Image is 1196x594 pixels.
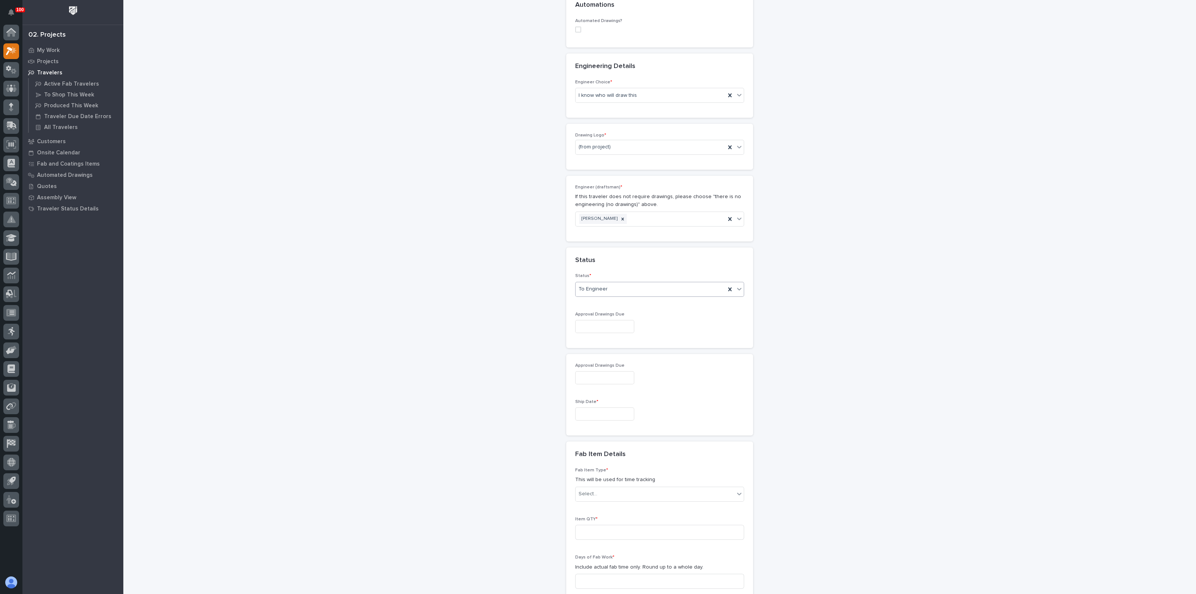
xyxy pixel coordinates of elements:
[22,169,123,181] a: Automated Drawings
[44,102,98,109] p: Produced This Week
[575,563,744,571] p: Include actual fab time only. Round up to a whole day.
[575,193,744,209] p: If this traveler does not require drawings, please choose "there is no engineering (no drawings)"...
[3,4,19,20] button: Notifications
[3,575,19,590] button: users-avatar
[579,92,637,99] span: I know who will draw this
[575,363,625,368] span: Approval Drawings Due
[37,70,62,76] p: Travelers
[22,158,123,169] a: Fab and Coatings Items
[37,150,80,156] p: Onsite Calendar
[44,92,94,98] p: To Shop This Week
[579,490,597,498] div: Select...
[29,122,123,132] a: All Travelers
[66,4,80,18] img: Workspace Logo
[16,7,24,12] p: 100
[22,147,123,158] a: Onsite Calendar
[575,312,625,317] span: Approval Drawings Due
[575,80,612,84] span: Engineer Choice
[37,206,99,212] p: Traveler Status Details
[44,124,78,131] p: All Travelers
[575,555,614,560] span: Days of Fab Work
[44,81,99,87] p: Active Fab Travelers
[579,214,619,224] div: [PERSON_NAME]
[579,285,608,293] span: To Engineer
[37,138,66,145] p: Customers
[579,143,611,151] span: (from project)
[575,400,598,404] span: Ship Date
[22,44,123,56] a: My Work
[37,161,100,167] p: Fab and Coatings Items
[22,67,123,78] a: Travelers
[575,476,744,484] p: This will be used for time tracking
[37,58,59,65] p: Projects
[28,31,66,39] div: 02. Projects
[29,100,123,111] a: Produced This Week
[29,89,123,100] a: To Shop This Week
[575,1,614,9] h2: Automations
[22,203,123,214] a: Traveler Status Details
[29,79,123,89] a: Active Fab Travelers
[575,256,595,265] h2: Status
[575,185,622,190] span: Engineer (draftsman)
[37,194,76,201] p: Assembly View
[44,113,111,120] p: Traveler Due Date Errors
[575,468,608,473] span: Fab Item Type
[22,56,123,67] a: Projects
[37,172,93,179] p: Automated Drawings
[9,9,19,21] div: Notifications100
[575,274,591,278] span: Status
[575,19,622,23] span: Automated Drawings?
[575,517,598,521] span: Item QTY
[29,111,123,121] a: Traveler Due Date Errors
[37,47,60,54] p: My Work
[22,136,123,147] a: Customers
[575,450,626,459] h2: Fab Item Details
[575,62,635,71] h2: Engineering Details
[22,192,123,203] a: Assembly View
[22,181,123,192] a: Quotes
[37,183,57,190] p: Quotes
[575,133,606,138] span: Drawing Logo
